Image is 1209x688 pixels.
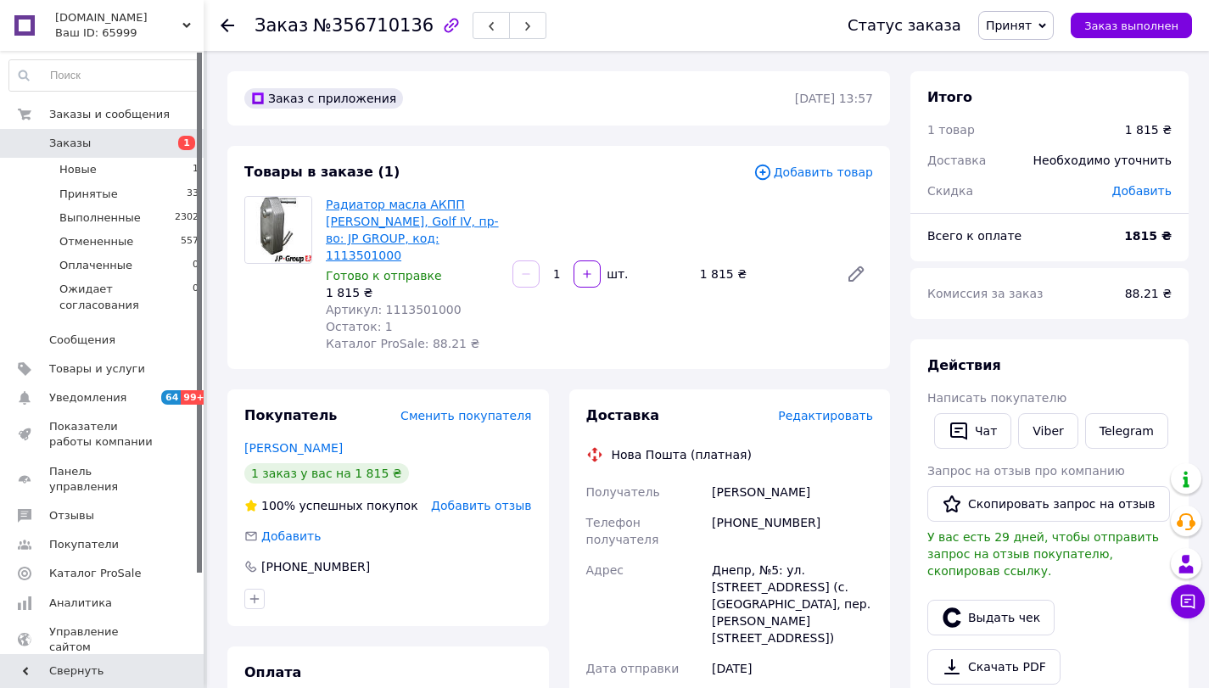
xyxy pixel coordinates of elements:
span: Ожидает согласования [59,282,193,312]
img: Радиатор масла АКПП Octavia, Golf IV, пр-во: JP GROUP, код: 1113501000 [245,197,311,263]
div: Заказ с приложения [244,88,403,109]
span: Получатель [586,485,660,499]
span: Запрос на отзыв про компанию [927,464,1125,478]
div: Днепр, №5: ул. [STREET_ADDRESS] (с. [GEOGRAPHIC_DATA], пер. [PERSON_NAME][STREET_ADDRESS]) [708,555,876,653]
span: Всего к оплате [927,229,1021,243]
span: Управление сайтом [49,624,157,655]
span: Добавить [1112,184,1172,198]
span: Оплаченные [59,258,132,273]
span: Заказ [255,15,308,36]
span: Каталог ProSale: 88.21 ₴ [326,337,479,350]
button: Скопировать запрос на отзыв [927,486,1170,522]
div: [PHONE_NUMBER] [708,507,876,555]
span: 2302 [175,210,199,226]
div: 1 815 ₴ [326,284,499,301]
button: Заказ выполнен [1071,13,1192,38]
b: 1815 ₴ [1124,229,1172,243]
span: Покупатели [49,537,119,552]
a: [PERSON_NAME] [244,441,343,455]
span: Панель управления [49,464,157,495]
time: [DATE] 13:57 [795,92,873,105]
div: Вернуться назад [221,17,234,34]
span: Сообщения [49,333,115,348]
span: Выполненные [59,210,141,226]
a: Viber [1018,413,1077,449]
span: Товары и услуги [49,361,145,377]
span: 64 [161,390,181,405]
span: Артикул: 1113501000 [326,303,462,316]
div: Статус заказа [848,17,961,34]
span: Товары в заказе (1) [244,164,400,180]
div: [PHONE_NUMBER] [260,558,372,575]
div: [DATE] [708,653,876,684]
span: Итого [927,89,972,105]
span: Принятые [59,187,118,202]
a: Радиатор масла АКПП [PERSON_NAME], Golf IV, пр-во: JP GROUP, код: 1113501000 [326,198,499,262]
div: 1 заказ у вас на 1 815 ₴ [244,463,409,484]
span: №356710136 [313,15,434,36]
span: Принят [986,19,1032,32]
span: Заказы и сообщения [49,107,170,122]
span: Скидка [927,184,973,198]
div: Нова Пошта (платная) [607,446,756,463]
a: Telegram [1085,413,1168,449]
span: 1 [178,136,195,150]
span: 33 [187,187,199,202]
span: Сменить покупателя [400,409,531,422]
span: Остаток: 1 [326,320,393,333]
span: Покупатель [244,407,337,423]
span: 1 [193,162,199,177]
span: Аналитика [49,596,112,611]
span: Дата отправки [586,662,680,675]
span: 1 товар [927,123,975,137]
span: Действия [927,357,1001,373]
input: Поиск [9,60,199,91]
a: Редактировать [839,257,873,291]
span: Доставка [586,407,660,423]
div: шт. [602,266,630,282]
span: Показатели работы компании [49,419,157,450]
span: Оплата [244,664,301,680]
div: Необходимо уточнить [1023,142,1182,179]
a: Скачать PDF [927,649,1061,685]
span: Доставка [927,154,986,167]
span: Уведомления [49,390,126,406]
span: Готово к отправке [326,269,442,282]
span: 0 [193,258,199,273]
div: [PERSON_NAME] [708,477,876,507]
span: Добавить товар [753,163,873,182]
span: 100% [261,499,295,512]
span: Запчастина.com [55,10,182,25]
span: Новые [59,162,97,177]
span: Каталог ProSale [49,566,141,581]
span: Заказ выполнен [1084,20,1178,32]
button: Чат с покупателем [1171,585,1205,618]
span: Телефон получателя [586,516,659,546]
span: Написать покупателю [927,391,1066,405]
div: успешных покупок [244,497,418,514]
span: Заказы [49,136,91,151]
button: Чат [934,413,1011,449]
span: Адрес [586,563,624,577]
span: Отзывы [49,508,94,523]
span: 557 [181,234,199,249]
span: 0 [193,282,199,312]
div: 1 815 ₴ [693,262,832,286]
span: Комиссия за заказ [927,287,1044,300]
span: У вас есть 29 дней, чтобы отправить запрос на отзыв покупателю, скопировав ссылку. [927,530,1159,578]
button: Выдать чек [927,600,1055,635]
span: Отмененные [59,234,133,249]
span: Добавить отзыв [431,499,531,512]
span: Добавить [261,529,321,543]
div: Ваш ID: 65999 [55,25,204,41]
span: 99+ [181,390,209,405]
span: 88.21 ₴ [1125,287,1172,300]
div: 1 815 ₴ [1125,121,1172,138]
span: Редактировать [778,409,873,422]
